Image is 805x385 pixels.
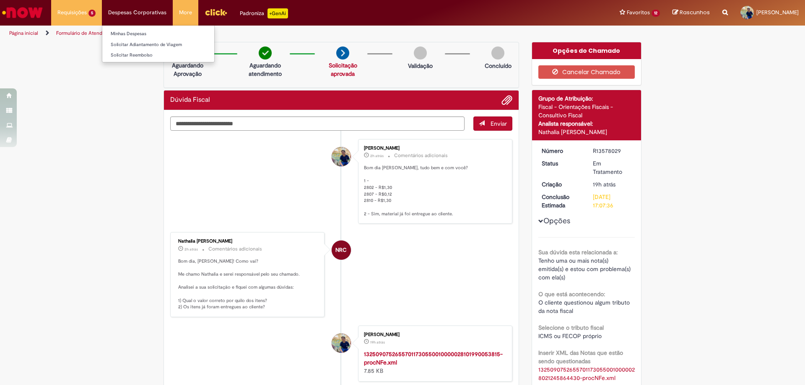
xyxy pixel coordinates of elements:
dt: Conclusão Estimada [535,193,587,209]
a: Rascunhos [673,9,710,17]
div: Yuri Simoes Gomes [332,333,351,353]
div: Analista responsável: [538,119,635,128]
div: Fiscal - Orientações Fiscais - Consultivo Fiscal [538,103,635,119]
div: [PERSON_NAME] [364,146,504,151]
div: Opções do Chamado [532,42,641,59]
div: R13578029 [593,147,632,155]
ul: Trilhas de página [6,26,530,41]
span: ICMS ou FECOP próprio [538,332,602,340]
span: 2h atrás [184,247,198,252]
p: Bom dia [PERSON_NAME], tudo bem e com você? 1 - 2802 - R$1,30 2807 - R$0,12 2810 - R$1,30 2 - Sim... [364,165,504,217]
dt: Criação [535,180,587,189]
b: Inserir XML das Notas que estão sendo questionadas [538,349,623,365]
p: Aguardando atendimento [245,61,286,78]
span: 2h atrás [370,153,384,158]
a: Solicitação aprovada [329,62,357,78]
div: Yuri Simoes Gomes [332,147,351,166]
div: Grupo de Atribuição: [538,94,635,103]
span: Requisições [57,8,87,17]
p: Bom dia, [PERSON_NAME]! Como vai? Me chamo Nathalia e serei responsável pelo seu chamado. Analise... [178,258,318,311]
div: Nathalia [PERSON_NAME] [538,128,635,136]
div: [DATE] 17:07:36 [593,193,632,209]
div: 29/09/2025 16:07:33 [593,180,632,189]
span: More [179,8,192,17]
a: Formulário de Atendimento [56,30,118,36]
span: 19h atrás [370,340,385,345]
p: +GenAi [267,8,288,18]
time: 29/09/2025 16:07:33 [593,181,615,188]
dt: Status [535,159,587,168]
a: Solicitar Reembolso [102,51,214,60]
p: Validação [408,62,433,70]
span: 5 [88,10,96,17]
span: Enviar [491,120,507,127]
b: Selecione o tributo fiscal [538,324,604,331]
img: click_logo_yellow_360x200.png [205,6,227,18]
div: Nathalia [PERSON_NAME] [178,239,318,244]
a: Download de 13250907526557011730550010000028021245864430-procNFe.xml [538,366,635,382]
h2: Dúvida Fiscal Histórico de tíquete [170,96,210,104]
p: Aguardando Aprovação [167,61,208,78]
button: Adicionar anexos [501,95,512,106]
time: 30/09/2025 08:59:27 [370,153,384,158]
span: NRC [335,240,347,260]
small: Comentários adicionais [394,152,448,159]
p: Concluído [485,62,512,70]
a: Solicitar Adiantamento de Viagem [102,40,214,49]
div: Nathalia Roberta Cerri De Sant Anna [332,240,351,260]
b: O que está acontecendo: [538,290,605,298]
span: Rascunhos [680,8,710,16]
time: 30/09/2025 08:28:12 [184,247,198,252]
a: Minhas Despesas [102,29,214,39]
span: Favoritos [627,8,650,17]
a: 13250907526557011730550010000028101990053815-procNFe.xml [364,350,503,366]
span: Tenho uma ou mais nota(s) emitida(s) e estou com problema(s) com ela(s) [538,257,632,281]
div: Em Tratamento [593,159,632,176]
button: Cancelar Chamado [538,65,635,79]
img: img-circle-grey.png [414,47,427,59]
textarea: Digite sua mensagem aqui... [170,116,465,131]
button: Enviar [473,116,512,131]
time: 29/09/2025 15:59:54 [370,340,385,345]
div: [PERSON_NAME] [364,332,504,337]
b: Sua dúvida esta relacionada a: [538,248,618,256]
span: 12 [652,10,660,17]
div: 7.85 KB [364,350,504,375]
a: Página inicial [9,30,38,36]
img: check-circle-green.png [259,47,272,59]
small: Comentários adicionais [208,245,262,253]
img: img-circle-grey.png [491,47,504,59]
span: O cliente questionou algum tributo da nota fiscal [538,299,631,315]
img: arrow-next.png [336,47,349,59]
ul: Despesas Corporativas [102,25,215,62]
dt: Número [535,147,587,155]
div: Padroniza [240,8,288,18]
span: Despesas Corporativas [108,8,166,17]
span: 19h atrás [593,181,615,188]
img: ServiceNow [1,4,44,21]
span: [PERSON_NAME] [756,9,799,16]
